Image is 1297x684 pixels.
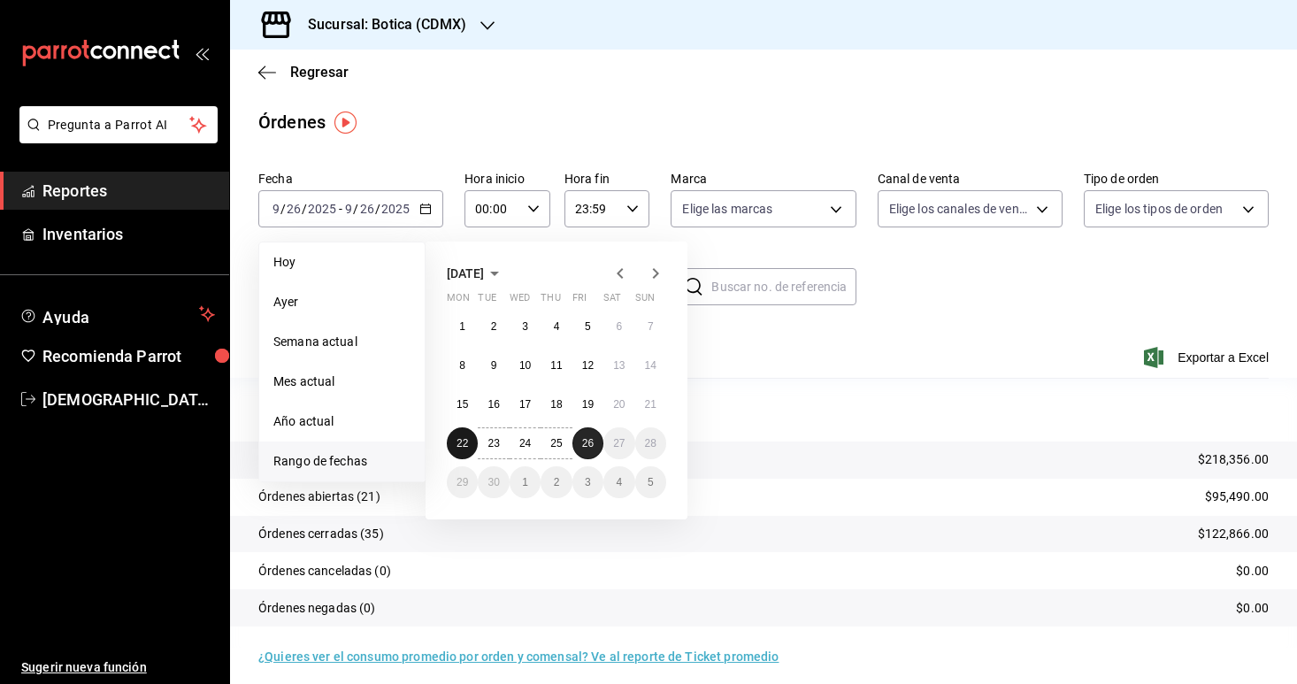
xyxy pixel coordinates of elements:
[258,109,326,135] div: Órdenes
[564,173,650,185] label: Hora fin
[459,320,465,333] abbr: September 1, 2025
[541,427,572,459] button: September 25, 2025
[1095,200,1223,218] span: Elige los tipos de orden
[302,202,307,216] span: /
[457,437,468,450] abbr: September 22, 2025
[616,320,622,333] abbr: September 6, 2025
[585,320,591,333] abbr: September 5, 2025
[457,398,468,411] abbr: September 15, 2025
[635,388,666,420] button: September 21, 2025
[447,427,478,459] button: September 22, 2025
[273,253,411,272] span: Hoy
[582,437,594,450] abbr: September 26, 2025
[603,292,621,311] abbr: Saturday
[258,562,391,580] p: Órdenes canceladas (0)
[554,476,560,488] abbr: October 2, 2025
[541,311,572,342] button: September 4, 2025
[290,64,349,81] span: Regresar
[603,350,634,381] button: September 13, 2025
[447,266,484,281] span: [DATE]
[459,359,465,372] abbr: September 8, 2025
[1198,450,1269,469] p: $218,356.00
[478,388,509,420] button: September 16, 2025
[334,111,357,134] img: Tooltip marker
[258,525,384,543] p: Órdenes cerradas (35)
[541,292,560,311] abbr: Thursday
[572,427,603,459] button: September 26, 2025
[1205,488,1269,506] p: $95,490.00
[353,202,358,216] span: /
[280,202,286,216] span: /
[648,320,654,333] abbr: September 7, 2025
[635,292,655,311] abbr: Sunday
[1084,173,1269,185] label: Tipo de orden
[635,427,666,459] button: September 28, 2025
[339,202,342,216] span: -
[375,202,380,216] span: /
[585,476,591,488] abbr: October 3, 2025
[572,311,603,342] button: September 5, 2025
[682,200,772,218] span: Elige las marcas
[572,350,603,381] button: September 12, 2025
[541,350,572,381] button: September 11, 2025
[273,412,411,431] span: Año actual
[21,658,215,677] span: Sugerir nueva función
[447,311,478,342] button: September 1, 2025
[464,173,550,185] label: Hora inicio
[478,427,509,459] button: September 23, 2025
[447,263,505,284] button: [DATE]
[273,452,411,471] span: Rango de fechas
[510,350,541,381] button: September 10, 2025
[487,398,499,411] abbr: September 16, 2025
[519,398,531,411] abbr: September 17, 2025
[550,359,562,372] abbr: September 11, 2025
[1147,347,1269,368] button: Exportar a Excel
[273,333,411,351] span: Semana actual
[294,14,466,35] h3: Sucursal: Botica (CDMX)
[478,350,509,381] button: September 9, 2025
[648,476,654,488] abbr: October 5, 2025
[645,398,656,411] abbr: September 21, 2025
[671,173,856,185] label: Marca
[48,116,190,134] span: Pregunta a Parrot AI
[195,46,209,60] button: open_drawer_menu
[635,350,666,381] button: September 14, 2025
[603,388,634,420] button: September 20, 2025
[447,292,470,311] abbr: Monday
[889,200,1030,218] span: Elige los canales de venta
[510,427,541,459] button: September 24, 2025
[541,466,572,498] button: October 2, 2025
[12,128,218,147] a: Pregunta a Parrot AI
[613,359,625,372] abbr: September 13, 2025
[478,311,509,342] button: September 2, 2025
[42,179,215,203] span: Reportes
[582,359,594,372] abbr: September 12, 2025
[272,202,280,216] input: --
[582,398,594,411] abbr: September 19, 2025
[645,437,656,450] abbr: September 28, 2025
[447,466,478,498] button: September 29, 2025
[42,344,215,368] span: Recomienda Parrot
[258,399,1269,420] p: Resumen
[19,106,218,143] button: Pregunta a Parrot AI
[359,202,375,216] input: --
[286,202,302,216] input: --
[522,476,528,488] abbr: October 1, 2025
[491,359,497,372] abbr: September 9, 2025
[258,173,443,185] label: Fecha
[541,388,572,420] button: September 18, 2025
[613,398,625,411] abbr: September 20, 2025
[635,466,666,498] button: October 5, 2025
[447,388,478,420] button: September 15, 2025
[878,173,1063,185] label: Canal de venta
[603,427,634,459] button: September 27, 2025
[258,599,376,618] p: Órdenes negadas (0)
[550,437,562,450] abbr: September 25, 2025
[510,388,541,420] button: September 17, 2025
[273,373,411,391] span: Mes actual
[344,202,353,216] input: --
[258,649,779,664] a: ¿Quieres ver el consumo promedio por orden y comensal? Ve al reporte de Ticket promedio
[258,488,380,506] p: Órdenes abiertas (21)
